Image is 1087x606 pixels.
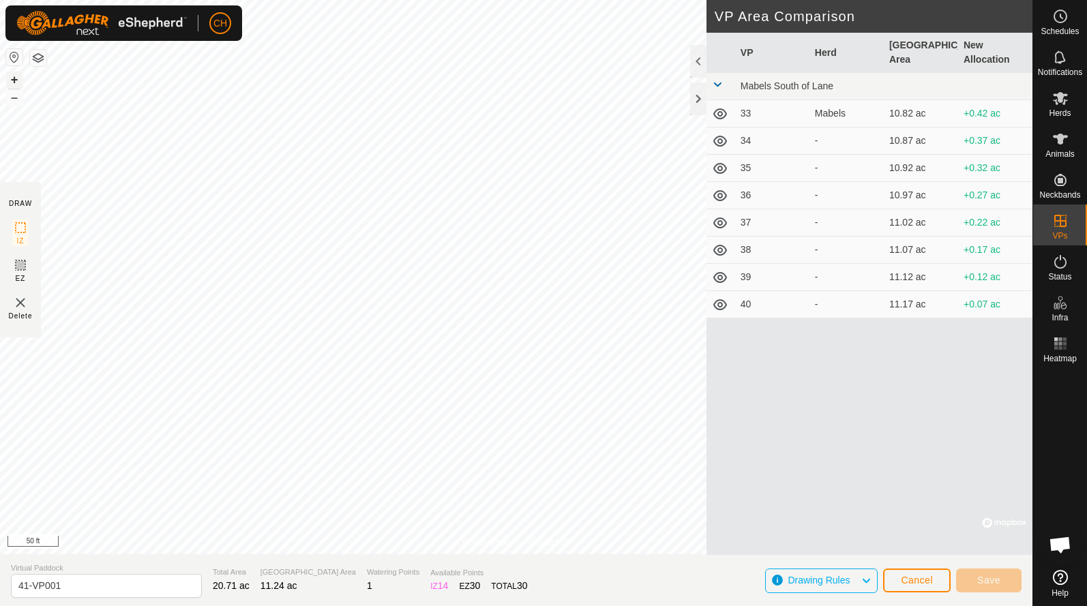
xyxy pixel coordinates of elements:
[735,291,809,318] td: 40
[491,579,527,593] div: TOTAL
[735,155,809,182] td: 35
[6,72,23,88] button: +
[956,569,1022,592] button: Save
[958,182,1032,209] td: +0.27 ac
[459,579,480,593] div: EZ
[530,536,570,549] a: Contact Us
[260,566,356,578] span: [GEOGRAPHIC_DATA] Area
[884,100,958,127] td: 10.82 ac
[884,264,958,291] td: 11.12 ac
[1048,273,1071,281] span: Status
[958,264,1032,291] td: +0.12 ac
[260,580,297,591] span: 11.24 ac
[367,566,419,578] span: Watering Points
[884,237,958,264] td: 11.07 ac
[16,11,187,35] img: Gallagher Logo
[1045,150,1075,158] span: Animals
[958,237,1032,264] td: +0.17 ac
[815,243,878,257] div: -
[735,33,809,73] th: VP
[367,580,372,591] span: 1
[1052,232,1067,240] span: VPs
[815,106,878,121] div: Mabels
[884,127,958,155] td: 10.87 ac
[884,209,958,237] td: 11.02 ac
[213,566,250,578] span: Total Area
[788,575,850,586] span: Drawing Rules
[741,80,833,91] span: Mabels South of Lane
[470,580,481,591] span: 30
[901,575,933,586] span: Cancel
[884,33,958,73] th: [GEOGRAPHIC_DATA] Area
[438,580,449,591] span: 14
[735,182,809,209] td: 36
[517,580,528,591] span: 30
[815,188,878,202] div: -
[1039,191,1080,199] span: Neckbands
[462,536,513,549] a: Privacy Policy
[809,33,884,73] th: Herd
[213,580,250,591] span: 20.71 ac
[815,215,878,230] div: -
[9,198,32,209] div: DRAW
[1033,564,1087,603] a: Help
[977,575,1000,586] span: Save
[958,291,1032,318] td: +0.07 ac
[883,569,951,592] button: Cancel
[17,236,25,246] span: IZ
[9,311,33,321] span: Delete
[958,100,1032,127] td: +0.42 ac
[958,33,1032,73] th: New Allocation
[884,155,958,182] td: 10.92 ac
[12,294,29,311] img: VP
[11,562,202,574] span: Virtual Paddock
[735,127,809,155] td: 34
[735,209,809,237] td: 37
[1041,27,1079,35] span: Schedules
[884,291,958,318] td: 11.17 ac
[213,16,227,31] span: CH
[6,89,23,106] button: –
[1038,68,1082,76] span: Notifications
[815,134,878,148] div: -
[884,182,958,209] td: 10.97 ac
[6,49,23,65] button: Reset Map
[958,127,1032,155] td: +0.37 ac
[735,237,809,264] td: 38
[815,270,878,284] div: -
[715,8,1032,25] h2: VP Area Comparison
[430,567,527,579] span: Available Points
[1043,354,1077,363] span: Heatmap
[1040,524,1081,565] div: Open chat
[430,579,448,593] div: IZ
[1052,589,1069,597] span: Help
[735,100,809,127] td: 33
[30,50,46,66] button: Map Layers
[958,209,1032,237] td: +0.22 ac
[958,155,1032,182] td: +0.32 ac
[815,161,878,175] div: -
[735,264,809,291] td: 39
[1052,314,1068,322] span: Infra
[815,297,878,312] div: -
[1049,109,1071,117] span: Herds
[16,273,26,284] span: EZ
